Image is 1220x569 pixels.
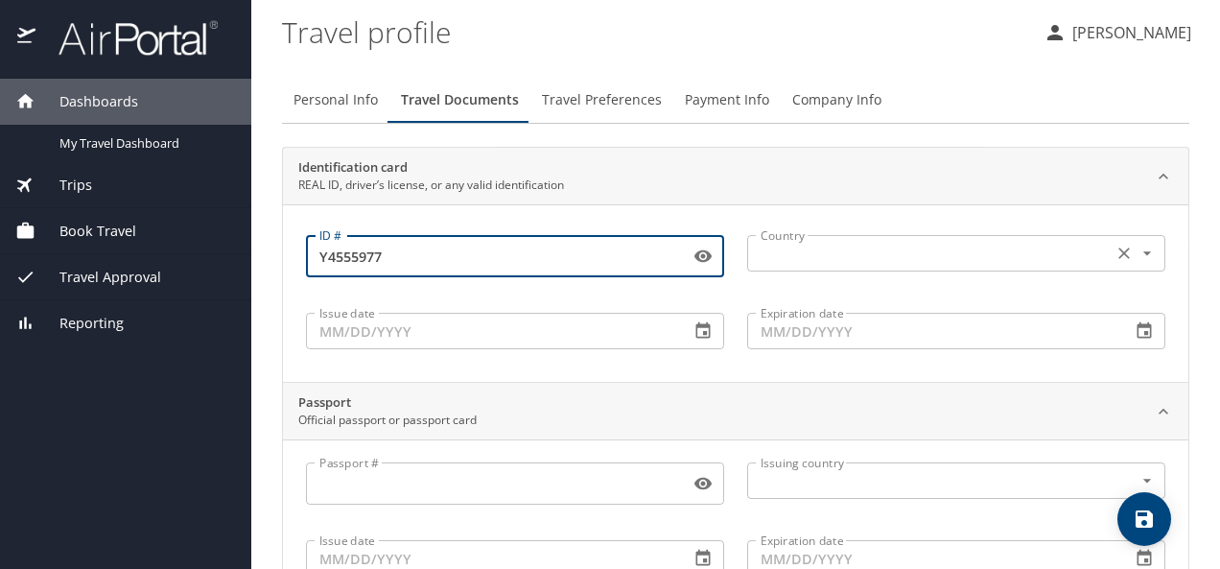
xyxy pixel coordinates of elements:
span: Dashboards [35,91,138,112]
span: Travel Documents [401,88,519,112]
div: PassportOfficial passport or passport card [283,383,1188,440]
div: Identification cardREAL ID, driver’s license, or any valid identification [283,148,1188,205]
input: MM/DD/YYYY [747,313,1115,349]
span: Reporting [35,313,124,334]
button: [PERSON_NAME] [1036,15,1199,50]
span: Travel Approval [35,267,161,288]
span: Company Info [792,88,881,112]
button: Open [1136,242,1159,265]
h2: Passport [298,393,477,413]
span: Travel Preferences [542,88,662,112]
p: [PERSON_NAME] [1067,21,1191,44]
img: icon-airportal.png [17,19,37,57]
h2: Identification card [298,158,564,178]
div: Profile [282,77,1189,123]
div: Identification cardREAL ID, driver’s license, or any valid identification [283,204,1188,382]
p: REAL ID, driver’s license, or any valid identification [298,177,564,194]
span: Personal Info [293,88,378,112]
h1: Travel profile [282,2,1028,61]
span: Trips [35,175,92,196]
p: Official passport or passport card [298,412,477,429]
span: My Travel Dashboard [59,134,228,153]
button: Clear [1111,240,1138,267]
button: save [1117,492,1171,546]
button: Open [1136,469,1159,492]
img: airportal-logo.png [37,19,218,57]
span: Payment Info [685,88,769,112]
span: Book Travel [35,221,136,242]
input: MM/DD/YYYY [306,313,674,349]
